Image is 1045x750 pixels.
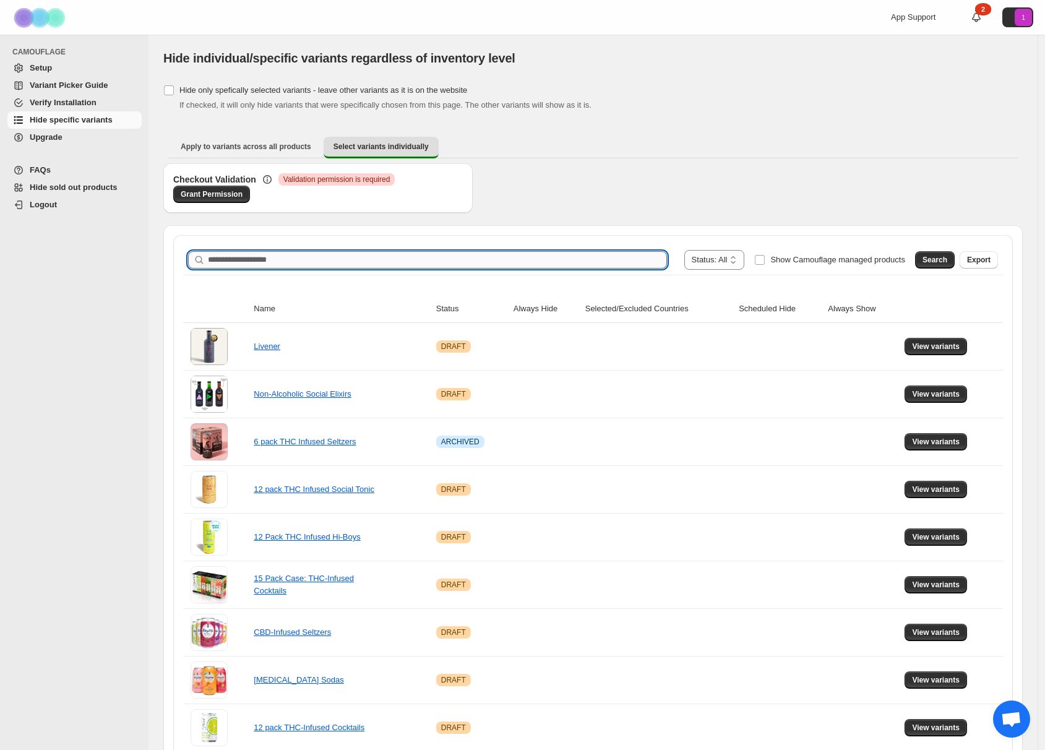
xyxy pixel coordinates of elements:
[7,111,142,129] a: Hide specific variants
[912,675,960,685] span: View variants
[163,51,515,65] span: Hide individual/specific variants regardless of inventory level
[441,723,466,733] span: DRAFT
[30,165,51,175] span: FAQs
[912,723,960,733] span: View variants
[254,437,356,446] a: 6 pack THC Infused Seltzers
[441,485,466,494] span: DRAFT
[324,137,439,158] button: Select variants individually
[191,471,228,508] img: 12 pack THC Infused Social Tonic
[975,3,991,15] div: 2
[905,719,967,736] button: View variants
[7,196,142,213] a: Logout
[441,580,466,590] span: DRAFT
[254,389,351,399] a: Non-Alcoholic Social Elixirs
[441,389,466,399] span: DRAFT
[10,1,72,35] img: Camouflage
[905,576,967,593] button: View variants
[171,137,321,157] button: Apply to variants across all products
[912,580,960,590] span: View variants
[770,255,905,264] span: Show Camouflage managed products
[912,389,960,399] span: View variants
[432,295,510,323] th: Status
[30,63,52,72] span: Setup
[912,342,960,351] span: View variants
[173,186,250,203] a: Grant Permission
[967,255,991,265] span: Export
[891,12,935,22] span: App Support
[254,723,364,732] a: 12 pack THC-Infused Cocktails
[254,574,354,595] a: 15 Pack Case: THC-Infused Cocktails
[905,338,967,355] button: View variants
[905,528,967,546] button: View variants
[824,295,901,323] th: Always Show
[333,142,429,152] span: Select variants individually
[905,671,967,689] button: View variants
[191,566,228,603] img: 15 Pack Case: THC-Infused Cocktails
[582,295,735,323] th: Selected/Excluded Countries
[905,433,967,450] button: View variants
[912,437,960,447] span: View variants
[179,100,591,110] span: If checked, it will only hide variants that were specifically chosen from this page. The other va...
[905,624,967,641] button: View variants
[191,709,228,746] img: 12 pack THC-Infused Cocktails
[1021,14,1025,21] text: 1
[993,700,1030,738] div: Open chat
[905,386,967,403] button: View variants
[191,423,228,460] img: 6 pack THC Infused Seltzers
[1015,9,1032,26] span: Avatar with initials 1
[254,342,280,351] a: Livener
[191,614,228,651] img: CBD-Infused Seltzers
[912,532,960,542] span: View variants
[7,77,142,94] a: Variant Picker Guide
[179,85,467,95] span: Hide only spefically selected variants - leave other variants as it is on the website
[250,295,432,323] th: Name
[173,173,256,186] h3: Checkout Validation
[912,485,960,494] span: View variants
[905,481,967,498] button: View variants
[30,115,113,124] span: Hide specific variants
[735,295,824,323] th: Scheduled Hide
[30,200,57,209] span: Logout
[441,342,466,351] span: DRAFT
[181,189,243,199] span: Grant Permission
[922,255,947,265] span: Search
[30,132,62,142] span: Upgrade
[441,675,466,685] span: DRAFT
[7,162,142,179] a: FAQs
[254,627,331,637] a: CBD-Infused Seltzers
[283,175,390,184] span: Validation permission is required
[191,519,228,556] img: 12 Pack THC Infused Hi-Boys
[510,295,582,323] th: Always Hide
[441,627,466,637] span: DRAFT
[254,485,374,494] a: 12 pack THC Infused Social Tonic
[30,183,118,192] span: Hide sold out products
[912,627,960,637] span: View variants
[191,376,228,413] img: Non-Alcoholic Social Elixirs
[12,47,142,57] span: CAMOUFLAGE
[30,80,108,90] span: Variant Picker Guide
[181,142,311,152] span: Apply to variants across all products
[915,251,955,269] button: Search
[441,437,479,447] span: ARCHIVED
[970,11,983,24] a: 2
[30,98,97,107] span: Verify Installation
[7,129,142,146] a: Upgrade
[254,675,343,684] a: [MEDICAL_DATA] Sodas
[441,532,466,542] span: DRAFT
[960,251,998,269] button: Export
[1002,7,1033,27] button: Avatar with initials 1
[7,59,142,77] a: Setup
[7,94,142,111] a: Verify Installation
[191,328,228,365] img: Livener
[7,179,142,196] a: Hide sold out products
[254,532,360,541] a: 12 Pack THC Infused Hi-Boys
